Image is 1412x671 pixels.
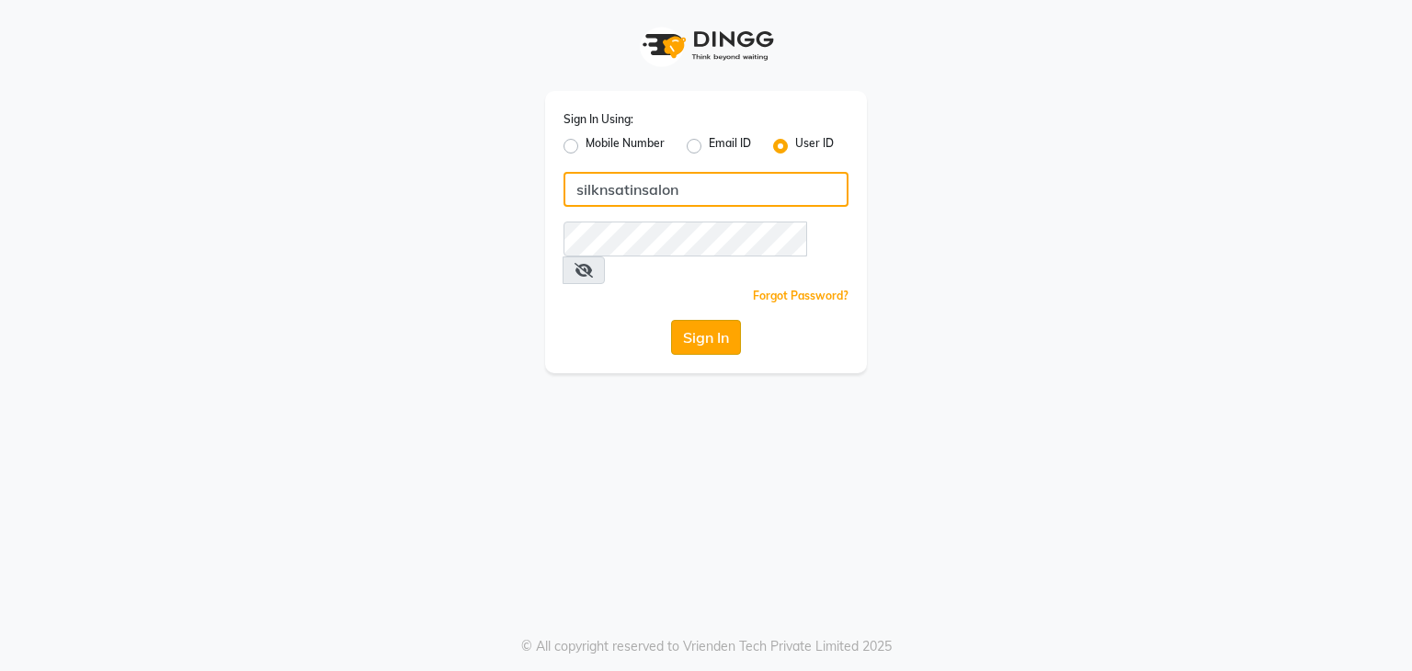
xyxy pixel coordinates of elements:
label: Mobile Number [586,135,665,157]
label: Sign In Using: [564,111,633,128]
label: User ID [795,135,834,157]
button: Sign In [671,320,741,355]
a: Forgot Password? [753,289,848,302]
input: Username [564,222,807,256]
input: Username [564,172,848,207]
img: logo1.svg [632,18,780,73]
label: Email ID [709,135,751,157]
